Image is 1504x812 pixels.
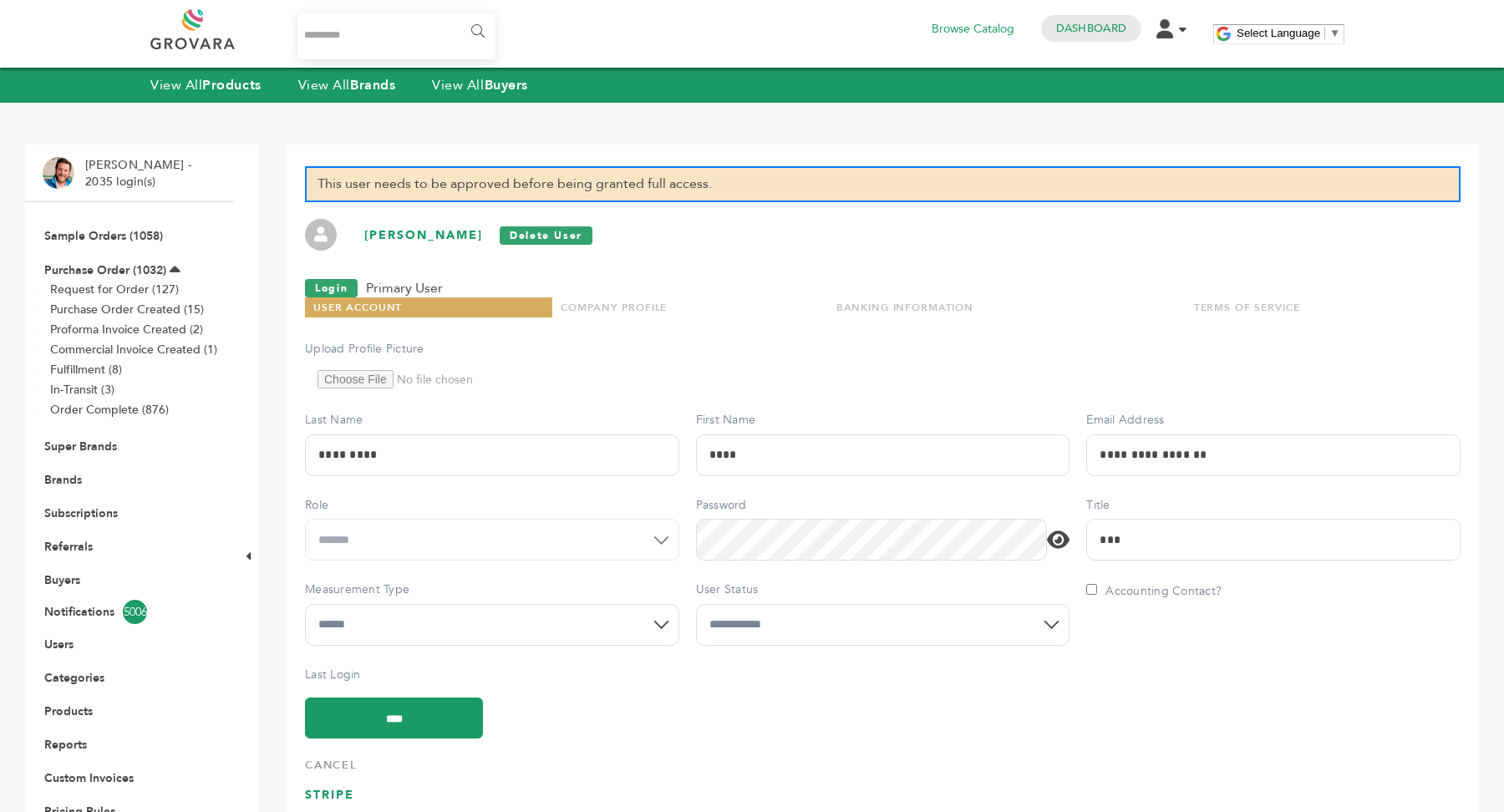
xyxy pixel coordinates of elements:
a: Reports [44,737,87,753]
span: ​ [1324,27,1325,39]
a: Fulfillment (8) [50,362,122,378]
a: Dashboard [1056,21,1126,36]
img: profile.png [305,219,337,251]
span: This user needs to be approved before being granted full access. [318,175,712,193]
label: Role [305,497,679,514]
strong: Products [202,76,261,94]
input: Search... [297,13,495,59]
a: Buyers [44,572,80,588]
span: ▼ [1329,27,1340,39]
a: Delete User [500,226,592,245]
a: Referrals [44,539,93,555]
a: Login [305,279,358,297]
a: Request for Order (127) [50,282,179,297]
a: TERMS OF SERVICE [1194,301,1300,314]
span: Select Language [1237,27,1320,39]
a: View AllProducts [150,76,262,94]
label: User Status [696,581,1070,598]
a: Purchase Order Created (15) [50,302,204,317]
label: Last Login [305,667,679,683]
a: Proforma Invoice Created (2) [50,322,203,337]
label: Email Address [1086,412,1461,429]
a: Cancel [305,758,358,773]
a: View AllBuyers [432,76,528,94]
a: View AllBrands [298,76,396,94]
a: Purchase Order (1032) [44,262,166,278]
label: Last Name [305,412,679,429]
a: Select Language​ [1237,27,1340,39]
label: First Name [696,412,1070,429]
a: Custom Invoices [44,770,134,786]
a: Categories [44,670,104,686]
a: In-Transit (3) [50,382,114,398]
li: [PERSON_NAME] - 2035 login(s) [85,157,196,190]
span: 5006 [123,600,147,624]
label: Upload Profile Picture [305,341,679,358]
a: Commercial Invoice Created (1) [50,342,217,358]
a: Brands [44,472,82,488]
input: Accounting Contact? [1086,584,1097,595]
a: Browse Catalog [932,20,1014,38]
a: Order Complete (876) [50,402,169,418]
a: Users [44,637,74,652]
strong: Brands [350,76,395,94]
a: Products [44,703,93,719]
strong: Buyers [485,76,528,94]
a: Sample Orders (1058) [44,228,163,244]
label: Measurement Type [305,581,679,598]
a: USER ACCOUNT [313,301,402,314]
a: Notifications5006 [44,600,215,624]
a: BANKING INFORMATION [836,301,973,314]
label: Title [1086,497,1461,514]
a: COMPANY PROFILE [561,301,667,314]
label: Accounting Contact? [1086,583,1222,599]
a: Subscriptions [44,505,118,521]
label: Password [696,497,1070,514]
a: Super Brands [44,439,117,454]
